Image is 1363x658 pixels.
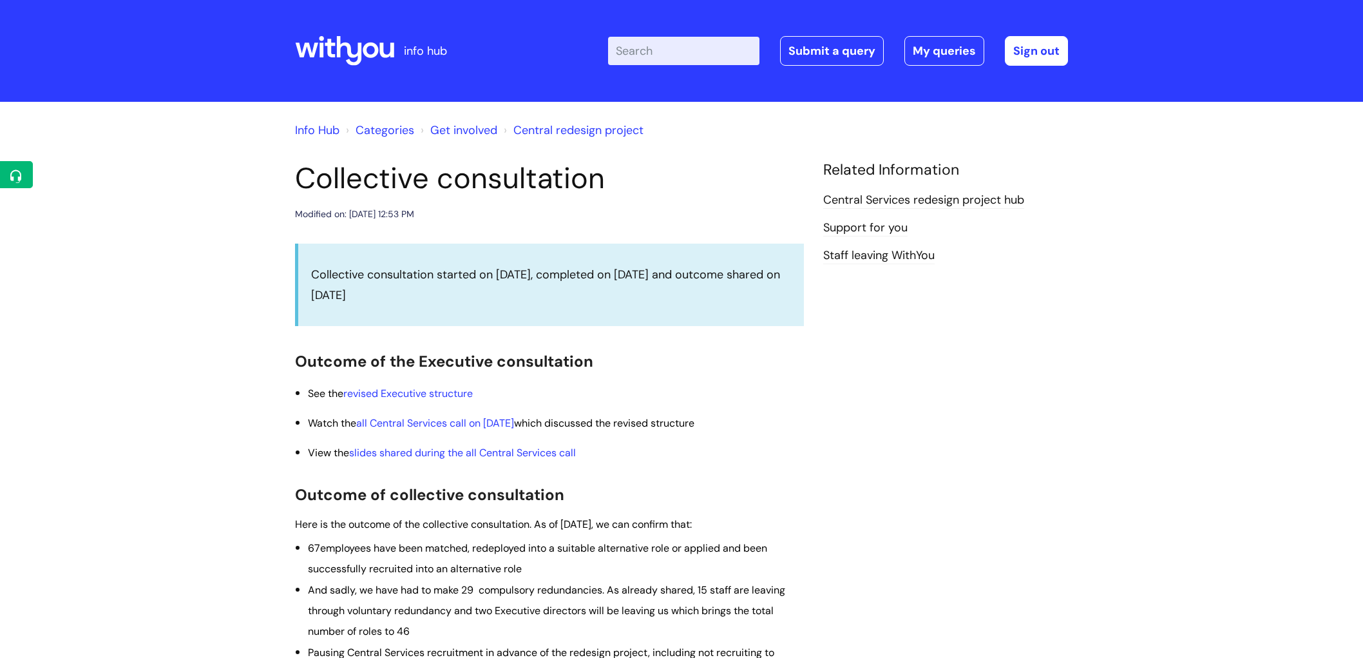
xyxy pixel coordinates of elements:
a: Central Services redesign project hub [823,192,1024,209]
span: Outcome of the Executive consultation [295,351,593,371]
a: slides shared during the all Central Services call [349,446,576,460]
p: Collective consultation started on [DATE], completed on [DATE] and outcome shared on [DATE] [311,264,791,306]
span: View the [308,446,576,460]
div: Modified on: [DATE] 12:53 PM [295,206,414,222]
a: all Central Services call on [DATE] [356,416,514,430]
li: Get involved [417,120,497,140]
h4: Related Information [823,161,1068,179]
a: Get involved [430,122,497,138]
a: Central redesign project [513,122,643,138]
a: Sign out [1005,36,1068,66]
a: Staff leaving WithYou [823,247,935,264]
span: Outcome of collective consultation [295,485,564,505]
span: And sadly, we have had to make 29 compulsory redundancies. As already shared, 15 staff are leavin... [308,583,785,639]
a: My queries [904,36,984,66]
h1: Collective consultation [295,161,804,196]
span: employees have been matched, redeployed into a suitable alternative role or applied and been succ... [308,541,767,576]
a: revised Executive structure [343,387,473,400]
span: 67 [308,541,320,555]
span: Here is the outcome of the collective consultation. As of [DATE], we can confirm that: [295,518,692,531]
a: Categories [356,122,414,138]
p: info hub [404,41,447,61]
div: | - [608,36,1068,66]
li: Central redesign project [500,120,643,140]
li: Solution home [343,120,414,140]
span: Watch the which discussed the revised structure [308,416,694,430]
a: Support for you [823,220,908,237]
a: Submit a query [780,36,884,66]
a: Info Hub [295,122,339,138]
input: Search [608,37,759,65]
span: See the [308,387,473,400]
